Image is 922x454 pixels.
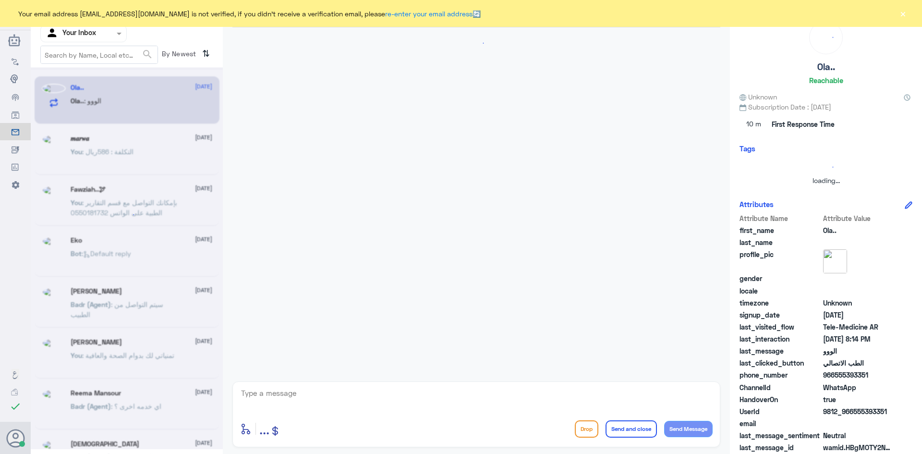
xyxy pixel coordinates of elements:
span: الووو [823,346,893,356]
span: signup_date [740,310,821,320]
span: First Response Time [772,119,835,129]
img: picture [823,249,847,273]
span: ChannelId [740,382,821,393]
div: loading... [742,159,910,175]
span: 10 m [740,116,768,133]
span: first_name [740,225,821,235]
h6: Reachable [809,76,843,85]
i: ⇅ [202,46,210,61]
span: Ola.. [823,225,893,235]
span: Unknown [740,92,777,102]
button: Send Message [664,421,713,437]
span: Unknown [823,298,893,308]
span: null [823,418,893,429]
span: 2 [823,382,893,393]
span: null [823,286,893,296]
h5: Ola.. [817,61,835,73]
span: 9812_966555393351 [823,406,893,417]
span: 2025-08-07T16:53:41.889Z [823,310,893,320]
a: re-enter your email address [385,10,473,18]
div: loading... [235,35,718,51]
h6: Attributes [740,200,774,209]
span: HandoverOn [740,394,821,405]
span: null [823,273,893,283]
span: Tele-Medicine AR [823,322,893,332]
span: 0 [823,430,893,441]
span: Your email address [EMAIL_ADDRESS][DOMAIN_NAME] is not verified, if you didn't receive a verifica... [18,9,481,19]
span: الطب الاتصالي [823,358,893,368]
span: loading... [813,176,840,184]
button: ... [259,418,269,440]
span: ... [259,420,269,437]
span: last_visited_flow [740,322,821,332]
button: Send and close [606,420,657,438]
button: search [142,47,153,62]
div: loading... [119,206,135,223]
span: last_message_id [740,442,821,453]
button: × [898,9,908,18]
span: last_message [740,346,821,356]
span: By Newest [158,46,198,65]
h6: Tags [740,144,755,153]
span: true [823,394,893,405]
span: timezone [740,298,821,308]
span: phone_number [740,370,821,380]
span: 966555393351 [823,370,893,380]
span: Attribute Name [740,213,821,223]
span: last_interaction [740,334,821,344]
span: last_name [740,237,821,247]
button: Avatar [6,429,24,447]
span: Subscription Date : [DATE] [740,102,912,112]
span: email [740,418,821,429]
i: check [10,401,21,412]
span: locale [740,286,821,296]
span: last_clicked_button [740,358,821,368]
span: last_message_sentiment [740,430,821,441]
input: Search by Name, Local etc… [41,46,158,63]
span: gender [740,273,821,283]
span: 2025-09-09T17:14:46.158Z [823,334,893,344]
span: UserId [740,406,821,417]
span: profile_pic [740,249,821,271]
div: loading... [812,24,840,51]
button: Drop [575,420,598,438]
span: search [142,49,153,60]
span: Attribute Value [823,213,893,223]
span: wamid.HBgMOTY2NTU1MzkzMzUxFQIAEhgUM0FBQkFBQjQxQjUyMDAzOUJCMDkA [823,442,893,453]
